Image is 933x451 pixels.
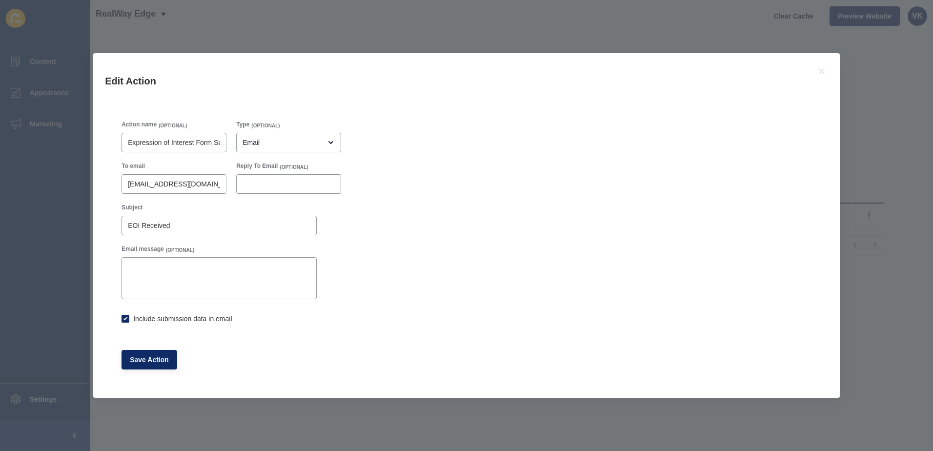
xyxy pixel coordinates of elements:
[236,121,249,128] label: Type
[105,75,804,87] h1: Edit Action
[236,133,341,152] div: open menu
[159,123,187,129] span: (OPTIONAL)
[122,204,142,211] label: Subject
[122,121,157,128] label: Action name
[280,164,308,171] span: (OPTIONAL)
[130,355,169,365] span: Save Action
[166,247,194,254] span: (OPTIONAL)
[236,162,278,170] label: Reply To Email
[251,123,280,129] span: (OPTIONAL)
[122,162,145,170] label: To email
[133,314,232,324] label: Include submission data in email
[122,350,177,369] button: Save Action
[122,245,164,253] label: Email message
